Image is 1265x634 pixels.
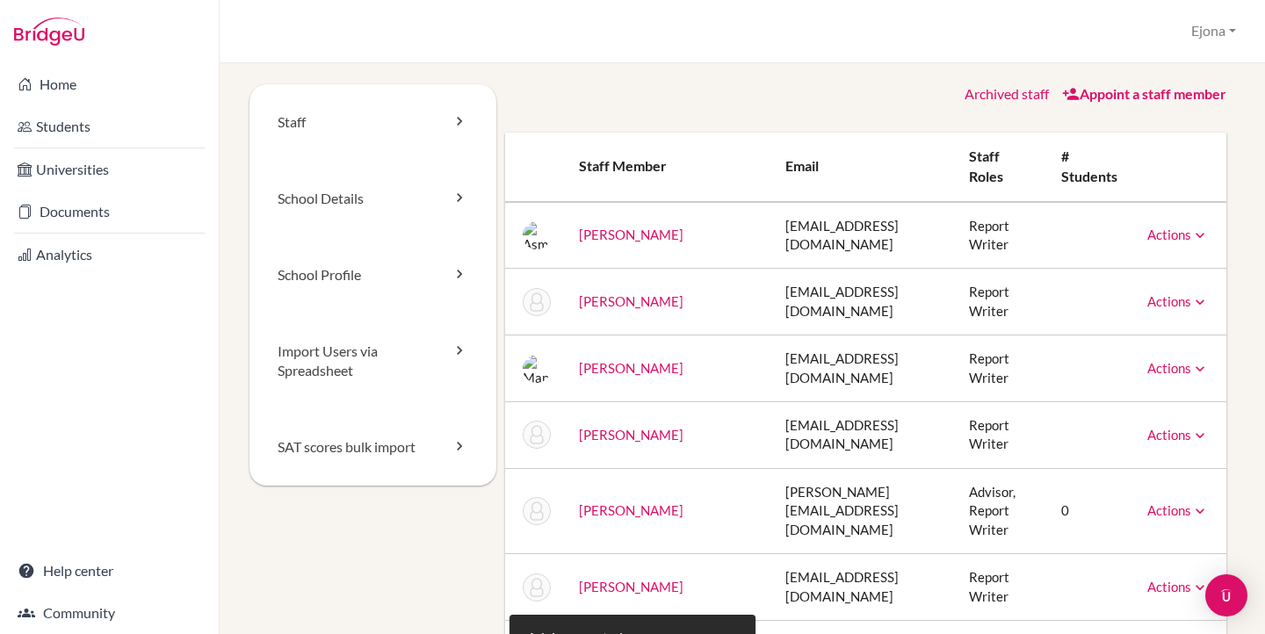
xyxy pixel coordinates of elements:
img: Bridge-U [14,18,84,46]
td: Report Writer [955,554,1046,621]
a: Archived staff [965,85,1049,102]
td: [EMAIL_ADDRESS][DOMAIN_NAME] [771,335,955,402]
th: Staff member [565,133,772,202]
a: Community [4,595,215,630]
td: Report Writer [955,335,1046,402]
img: (Archived) Alexander Barr [523,497,551,525]
a: Actions [1147,427,1209,443]
a: School Details [249,161,496,237]
td: Advisor, Report Writer [955,468,1046,553]
a: Home [4,67,215,102]
a: Actions [1147,293,1209,309]
td: Report Writer [955,402,1046,469]
a: Actions [1147,579,1209,594]
a: SAT scores bulk import [249,409,496,486]
th: Email [771,133,955,202]
a: [PERSON_NAME] [579,502,683,518]
a: [PERSON_NAME] [579,227,683,242]
td: [EMAIL_ADDRESS][DOMAIN_NAME] [771,402,955,469]
td: [EMAIL_ADDRESS][DOMAIN_NAME] [771,269,955,335]
img: Asma Ali [523,221,551,249]
a: Universities [4,152,215,187]
a: School Profile [249,237,496,313]
th: Staff roles [955,133,1046,202]
td: 0 [1047,468,1133,553]
a: Actions [1147,502,1209,518]
a: Help center [4,553,215,588]
td: [EMAIL_ADDRESS][DOMAIN_NAME] [771,554,955,621]
a: [PERSON_NAME] [579,293,683,309]
a: [PERSON_NAME] [579,427,683,443]
button: Ejona [1183,15,1244,47]
img: Manju Aravind [523,355,551,383]
img: (Archived) Martin Appleby [523,288,551,316]
a: Analytics [4,237,215,272]
a: Appoint a staff member [1062,85,1226,102]
a: Staff [249,84,496,161]
a: Students [4,109,215,144]
th: # students [1047,133,1133,202]
td: Report Writer [955,269,1046,335]
td: [EMAIL_ADDRESS][DOMAIN_NAME] [771,202,955,269]
a: [PERSON_NAME] [579,579,683,594]
td: [PERSON_NAME][EMAIL_ADDRESS][DOMAIN_NAME] [771,468,955,553]
div: Open Intercom Messenger [1205,574,1247,616]
a: Actions [1147,227,1209,242]
img: (Archived) Ophelia Bou [523,573,551,602]
td: Report Writer [955,202,1046,269]
a: [PERSON_NAME] [579,360,683,376]
a: Actions [1147,360,1209,376]
img: Sara Bailey [523,421,551,449]
a: Documents [4,194,215,229]
a: Import Users via Spreadsheet [249,313,496,410]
